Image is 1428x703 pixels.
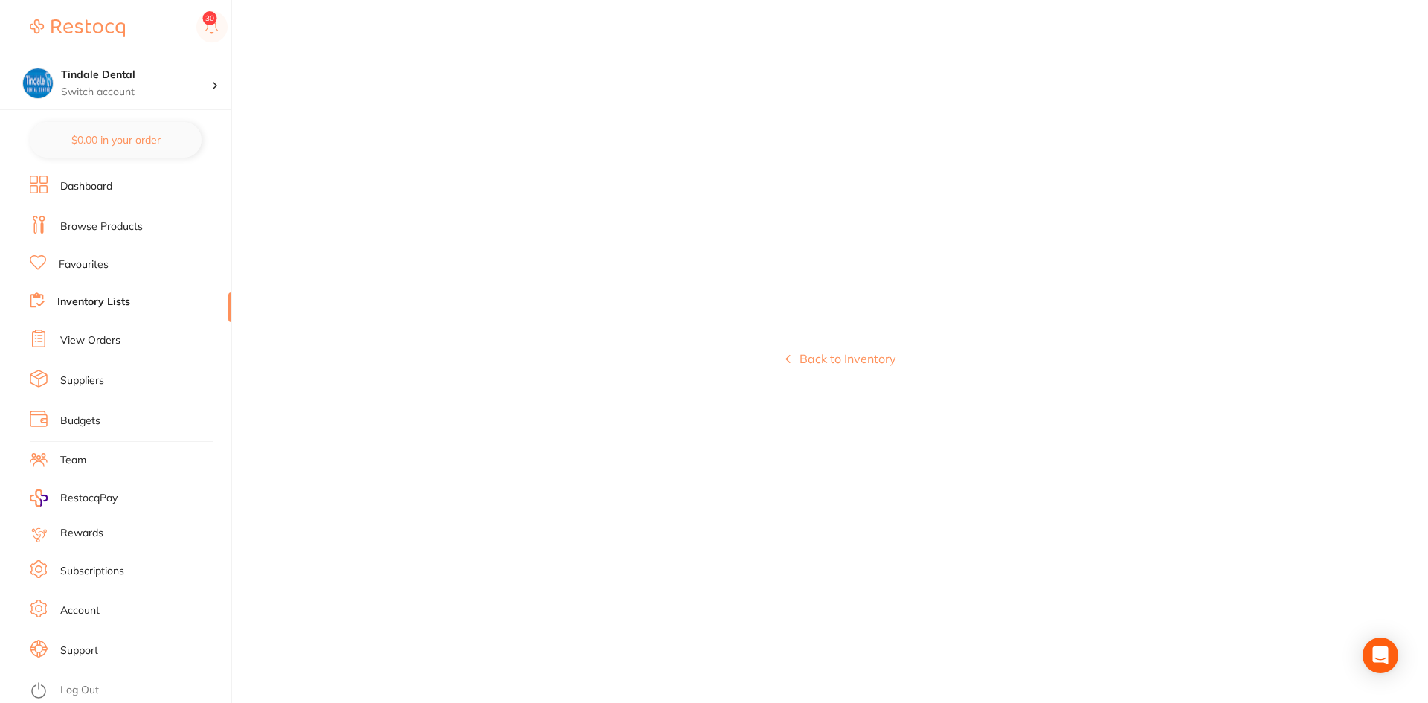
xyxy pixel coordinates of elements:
[60,683,99,698] a: Log Out
[60,219,143,234] a: Browse Products
[60,603,100,618] a: Account
[30,489,48,507] img: RestocqPay
[60,526,103,541] a: Rewards
[61,68,211,83] h4: Tindale Dental
[23,68,53,98] img: Tindale Dental
[61,85,211,100] p: Switch account
[60,373,104,388] a: Suppliers
[60,333,120,348] a: View Orders
[60,453,86,468] a: Team
[1363,638,1398,673] div: Open Intercom Messenger
[59,257,109,272] a: Favourites
[60,179,112,194] a: Dashboard
[60,414,100,428] a: Budgets
[60,564,124,579] a: Subscriptions
[30,11,125,45] a: Restocq Logo
[30,19,125,37] img: Restocq Logo
[60,643,98,658] a: Support
[60,491,118,506] span: RestocqPay
[57,295,130,309] a: Inventory Lists
[30,679,227,703] button: Log Out
[30,489,118,507] a: RestocqPay
[30,122,202,158] button: $0.00 in your order
[785,352,896,365] button: Back to Inventory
